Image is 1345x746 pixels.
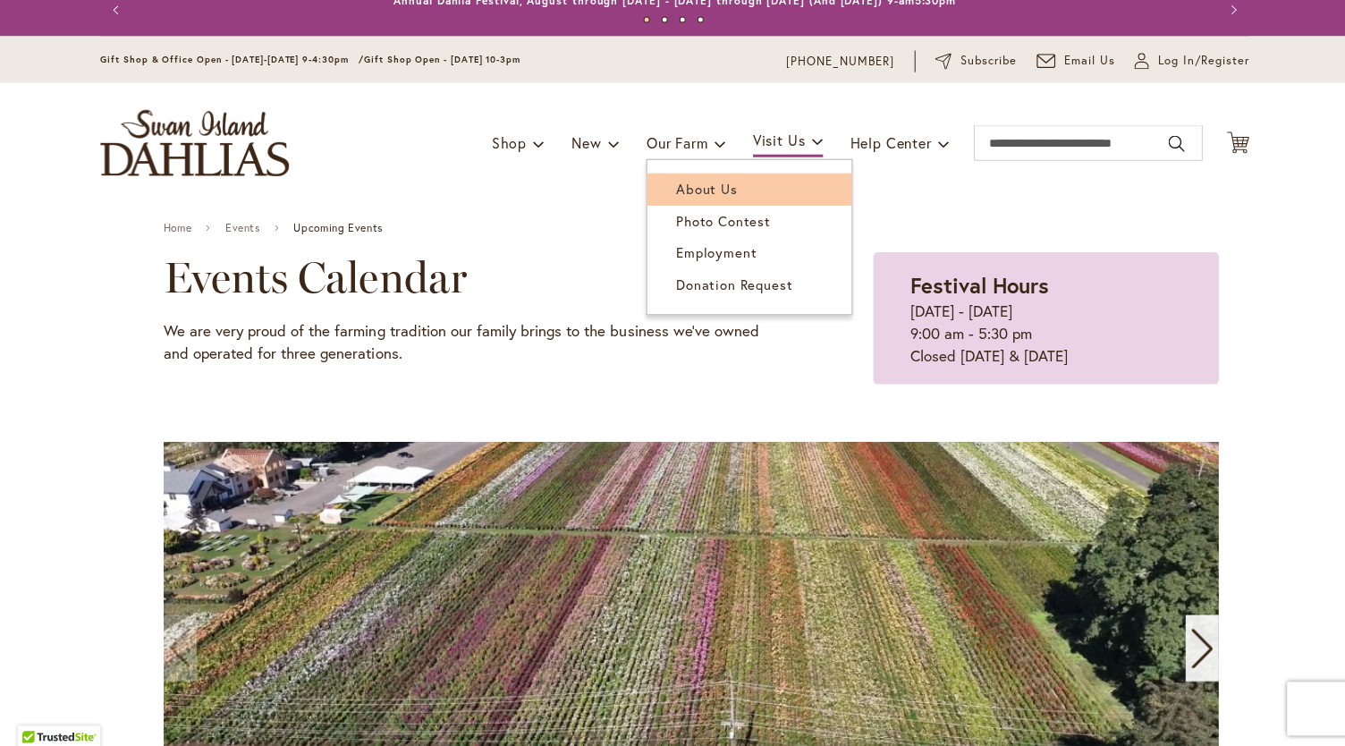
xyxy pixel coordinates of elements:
span: Visit Us [750,131,802,149]
span: About Us [673,180,734,198]
a: Log In/Register [1130,53,1245,71]
span: Shop [490,133,525,152]
span: Employment [673,243,754,261]
span: Gift Shop & Office Open - [DATE]-[DATE] 9-4:30pm / [100,54,363,65]
p: We are very proud of the farming tradition our family brings to the business we've owned and oper... [163,320,781,364]
span: Help Center [847,133,928,152]
p: [DATE] - [DATE] 9:00 am - 5:30 pm Closed [DATE] & [DATE] [907,301,1178,366]
span: Subscribe [957,53,1013,71]
a: Email Us [1033,53,1112,71]
button: 1 of 4 [641,17,647,23]
button: 2 of 4 [659,17,665,23]
a: Subscribe [932,53,1013,71]
span: Email Us [1061,53,1112,71]
a: [PHONE_NUMBER] [783,53,892,71]
strong: Festival Hours [907,271,1045,300]
h2: Events Calendar [163,252,781,302]
span: Our Farm [644,133,705,152]
a: Home [163,222,190,234]
a: store logo [100,110,288,176]
span: Photo Contest [673,212,767,230]
span: New [570,133,599,152]
button: 3 of 4 [677,17,683,23]
button: 4 of 4 [695,17,701,23]
span: Donation Request [673,276,790,293]
span: Gift Shop Open - [DATE] 10-3pm [363,54,519,65]
span: Upcoming Events [292,222,381,234]
span: Log In/Register [1154,53,1245,71]
a: Events [224,222,259,234]
iframe: Launch Accessibility Center [13,682,63,733]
